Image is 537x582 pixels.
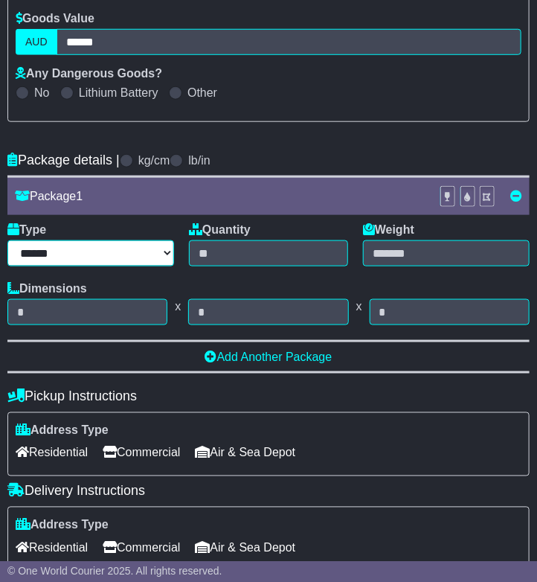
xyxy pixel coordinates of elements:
[138,153,170,167] label: kg/cm
[7,281,87,295] label: Dimensions
[167,299,188,313] span: x
[16,66,162,80] label: Any Dangerous Goods?
[16,537,88,560] span: Residential
[188,153,210,167] label: lb/in
[7,223,46,237] label: Type
[196,537,296,560] span: Air & Sea Depot
[76,190,83,202] span: 1
[103,537,180,560] span: Commercial
[7,189,432,203] div: Package
[205,351,332,363] a: Add Another Package
[16,441,88,464] span: Residential
[349,299,370,313] span: x
[189,223,251,237] label: Quantity
[510,190,522,202] a: Remove this item
[103,441,180,464] span: Commercial
[7,153,120,168] h4: Package details |
[34,86,49,100] label: No
[16,518,109,532] label: Address Type
[363,223,414,237] label: Weight
[196,441,296,464] span: Air & Sea Depot
[7,484,530,499] h4: Delivery Instructions
[16,11,94,25] label: Goods Value
[187,86,217,100] label: Other
[16,423,109,438] label: Address Type
[7,389,530,405] h4: Pickup Instructions
[79,86,158,100] label: Lithium Battery
[7,565,222,577] span: © One World Courier 2025. All rights reserved.
[16,29,57,55] label: AUD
